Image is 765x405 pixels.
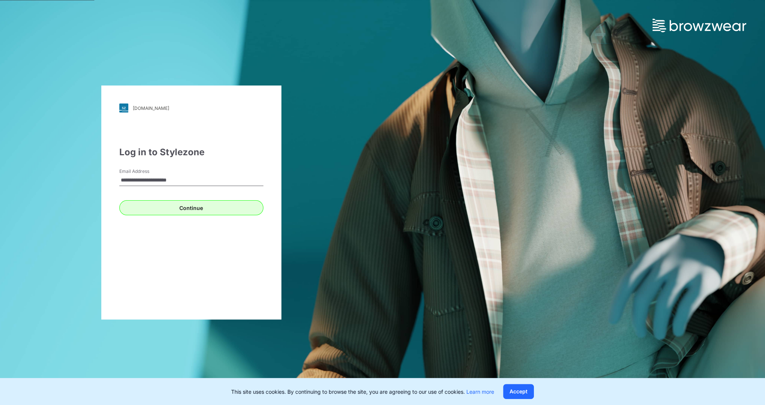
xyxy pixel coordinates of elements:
a: [DOMAIN_NAME] [119,103,263,112]
div: [DOMAIN_NAME] [133,105,169,111]
img: browzwear-logo.73288ffb.svg [652,19,746,32]
button: Continue [119,200,263,215]
a: Learn more [466,388,494,395]
p: This site uses cookies. By continuing to browse the site, you are agreeing to our use of cookies. [231,388,494,396]
button: Accept [503,384,534,399]
div: Log in to Stylezone [119,145,263,159]
img: svg+xml;base64,PHN2ZyB3aWR0aD0iMjgiIGhlaWdodD0iMjgiIHZpZXdCb3g9IjAgMCAyOCAyOCIgZmlsbD0ibm9uZSIgeG... [119,103,128,112]
label: Email Address [119,168,172,175]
